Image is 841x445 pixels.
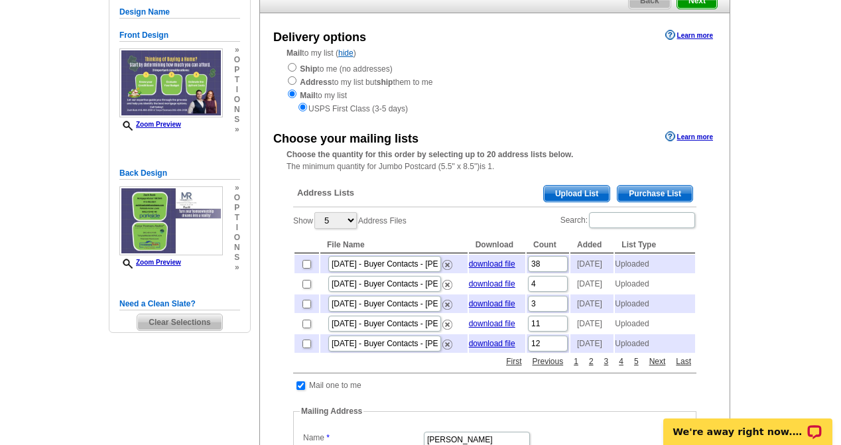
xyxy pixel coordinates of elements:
[300,78,332,87] strong: Address
[560,211,696,229] label: Search:
[287,150,573,159] strong: Choose the quantity for this order by selecting up to 20 address lists below.
[570,294,614,313] td: [DATE]
[469,279,515,288] a: download file
[300,91,315,100] strong: Mail
[234,233,240,243] span: o
[234,243,240,253] span: n
[615,314,695,333] td: Uploaded
[119,29,240,42] h5: Front Design
[119,6,240,19] h5: Design Name
[469,259,515,269] a: download file
[297,187,354,199] span: Address Lists
[119,121,181,128] a: Zoom Preview
[287,48,302,58] strong: Mail
[293,211,407,230] label: Show Address Files
[234,95,240,105] span: o
[308,379,362,392] td: Mail one to me
[503,355,525,367] a: First
[665,30,713,40] a: Learn more
[469,339,515,348] a: download file
[646,355,669,367] a: Next
[287,101,703,115] div: USPS First Class (3-5 days)
[234,45,240,55] span: »
[287,62,703,115] div: to me (no addresses) to my list but them to me to my list
[601,355,612,367] a: 3
[589,212,695,228] input: Search:
[442,340,452,350] img: delete.png
[442,320,452,330] img: delete.png
[469,299,515,308] a: download file
[442,300,452,310] img: delete.png
[234,183,240,193] span: »
[377,78,393,87] strong: ship
[300,64,317,74] strong: Ship
[570,237,614,253] th: Added
[119,186,223,255] img: small-thumb.jpg
[234,203,240,213] span: p
[234,115,240,125] span: s
[234,55,240,65] span: o
[442,277,452,286] a: Remove this list
[314,212,357,229] select: ShowAddress Files
[300,405,363,417] legend: Mailing Address
[529,355,567,367] a: Previous
[442,257,452,267] a: Remove this list
[442,297,452,306] a: Remove this list
[234,65,240,75] span: p
[119,48,223,117] img: small-thumb.jpg
[615,294,695,313] td: Uploaded
[469,319,515,328] a: download file
[442,260,452,270] img: delete.png
[570,275,614,293] td: [DATE]
[570,355,582,367] a: 1
[234,75,240,85] span: t
[338,48,354,58] a: hide
[655,403,841,445] iframe: LiveChat chat widget
[665,131,713,142] a: Learn more
[320,237,468,253] th: File Name
[615,355,627,367] a: 4
[527,237,569,253] th: Count
[260,47,730,115] div: to my list ( )
[442,337,452,346] a: Remove this list
[273,130,419,148] div: Choose your mailing lists
[442,280,452,290] img: delete.png
[273,29,366,46] div: Delivery options
[570,255,614,273] td: [DATE]
[631,355,642,367] a: 5
[234,193,240,203] span: o
[586,355,597,367] a: 2
[260,149,730,172] div: The minimum quantity for Jumbo Postcard (5.5" x 8.5")is 1.
[119,259,181,266] a: Zoom Preview
[303,432,422,444] label: Name
[119,298,240,310] h5: Need a Clean Slate?
[615,334,695,353] td: Uploaded
[137,314,222,330] span: Clear Selections
[442,317,452,326] a: Remove this list
[234,105,240,115] span: n
[234,125,240,135] span: »
[234,85,240,95] span: i
[234,213,240,223] span: t
[570,334,614,353] td: [DATE]
[615,255,695,273] td: Uploaded
[615,237,695,253] th: List Type
[544,186,610,202] span: Upload List
[615,275,695,293] td: Uploaded
[570,314,614,333] td: [DATE]
[119,167,240,180] h5: Back Design
[617,186,692,202] span: Purchase List
[234,263,240,273] span: »
[469,237,525,253] th: Download
[234,223,240,233] span: i
[673,355,694,367] a: Last
[234,253,240,263] span: s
